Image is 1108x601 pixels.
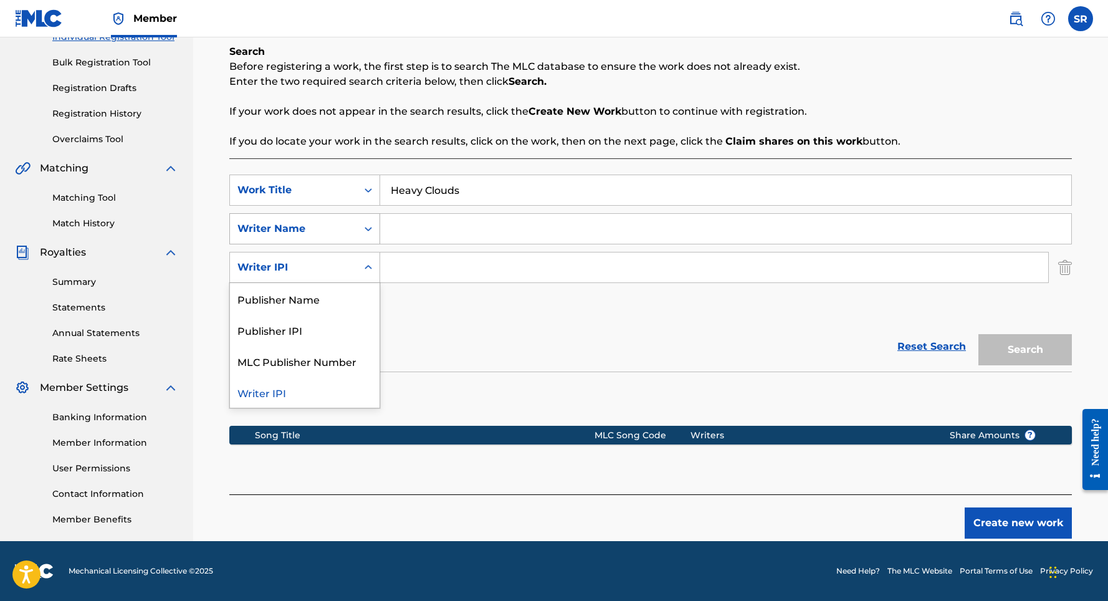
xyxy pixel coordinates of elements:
[229,175,1072,372] form: Search Form
[230,314,380,345] div: Publisher IPI
[40,245,86,260] span: Royalties
[1036,6,1061,31] div: Help
[1073,398,1108,501] iframe: Resource Center
[52,488,178,501] a: Contact Information
[230,345,380,377] div: MLC Publisher Number
[1040,565,1093,577] a: Privacy Policy
[52,436,178,450] a: Member Information
[52,56,178,69] a: Bulk Registration Tool
[111,11,126,26] img: Top Rightsholder
[163,380,178,395] img: expand
[15,564,54,579] img: logo
[836,565,880,577] a: Need Help?
[15,9,63,27] img: MLC Logo
[163,161,178,176] img: expand
[52,107,178,120] a: Registration History
[230,283,380,314] div: Publisher Name
[965,507,1072,539] button: Create new work
[229,46,265,57] b: Search
[52,411,178,424] a: Banking Information
[229,59,1072,74] p: Before registering a work, the first step is to search The MLC database to ensure the work does n...
[950,429,1036,442] span: Share Amounts
[1058,252,1072,283] img: Delete Criterion
[229,134,1072,149] p: If you do locate your work in the search results, click on the work, then on the next page, click...
[40,380,128,395] span: Member Settings
[1068,6,1093,31] div: User Menu
[52,276,178,289] a: Summary
[595,429,690,442] div: MLC Song Code
[725,135,862,147] strong: Claim shares on this work
[15,161,31,176] img: Matching
[15,245,30,260] img: Royalties
[1003,6,1028,31] a: Public Search
[52,462,178,475] a: User Permissions
[509,75,547,87] strong: Search.
[40,161,88,176] span: Matching
[52,217,178,230] a: Match History
[163,245,178,260] img: expand
[1046,541,1108,601] iframe: Chat Widget
[229,104,1072,119] p: If your work does not appear in the search results, click the button to continue with registration.
[52,301,178,314] a: Statements
[52,191,178,204] a: Matching Tool
[52,513,178,526] a: Member Benefits
[1008,11,1023,26] img: search
[52,82,178,95] a: Registration Drafts
[69,565,213,577] span: Mechanical Licensing Collective © 2025
[52,133,178,146] a: Overclaims Tool
[15,380,30,395] img: Member Settings
[237,221,350,236] div: Writer Name
[237,183,350,198] div: Work Title
[229,74,1072,89] p: Enter the two required search criteria below, then click
[133,11,177,26] span: Member
[237,260,350,275] div: Writer IPI
[1025,430,1035,440] span: ?
[690,429,930,442] div: Writers
[528,105,621,117] strong: Create New Work
[960,565,1033,577] a: Portal Terms of Use
[887,565,952,577] a: The MLC Website
[1041,11,1056,26] img: help
[52,327,178,340] a: Annual Statements
[255,429,595,442] div: Song Title
[1049,554,1057,591] div: Drag
[891,333,972,360] a: Reset Search
[230,377,380,408] div: Writer IPI
[52,352,178,365] a: Rate Sheets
